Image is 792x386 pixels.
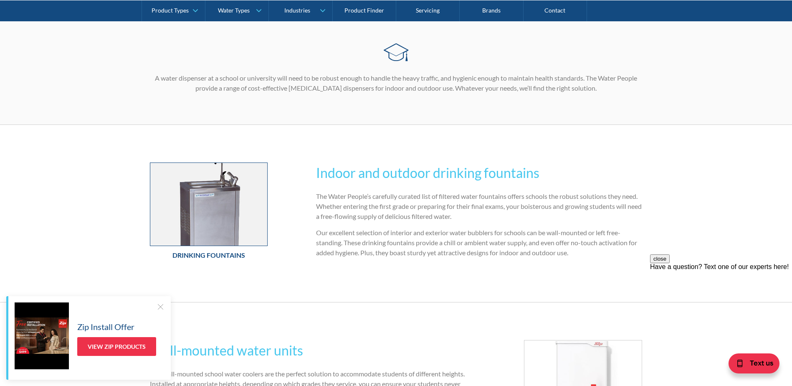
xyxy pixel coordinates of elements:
[316,163,642,183] h2: Indoor and outdoor drinking fountains
[316,228,642,258] p: Our excellent selection of interior and exterior water bubblers for schools can be wall-mounted o...
[316,191,642,221] p: The Water People’s carefully curated list of filtered water fountains offers schools the robust s...
[284,7,310,14] div: Industries
[152,7,189,14] div: Product Types
[150,250,268,260] h6: Drinking Fountains
[650,254,792,355] iframe: podium webchat widget prompt
[150,163,268,264] a: Drinking FountainsDrinking Fountains
[150,340,476,361] h2: Wall-mounted water units
[77,337,156,356] a: View Zip Products
[150,73,643,93] p: A water dispenser at a school or university will need to be robust enough to handle the heavy tra...
[77,320,134,333] h5: Zip Install Offer
[218,7,250,14] div: Water Types
[150,163,268,246] img: Drinking Fountains
[708,344,792,386] iframe: podium webchat widget bubble
[15,302,69,369] img: Zip Install Offer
